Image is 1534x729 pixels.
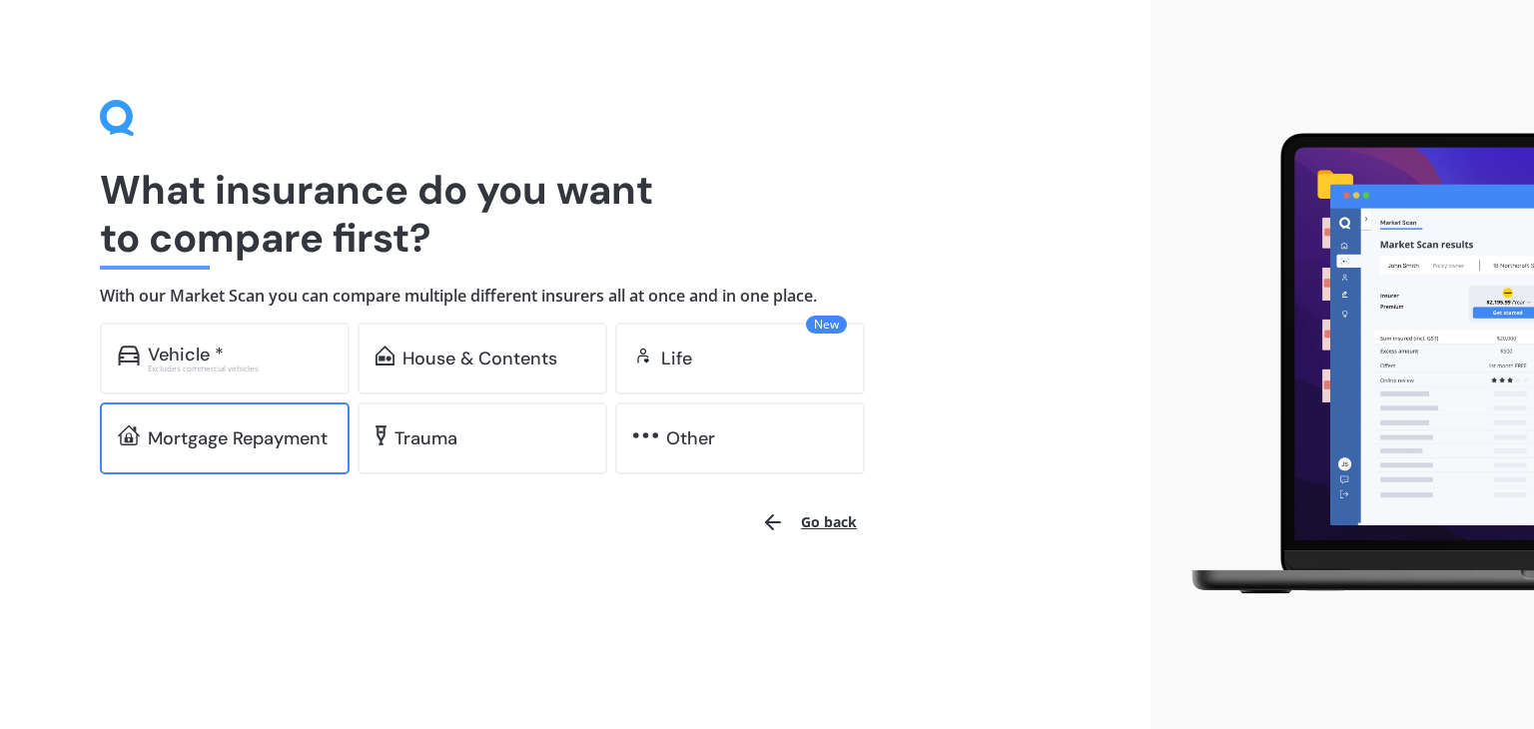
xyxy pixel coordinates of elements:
div: Excludes commercial vehicles [148,364,332,372]
img: laptop.webp [1166,123,1534,605]
button: Go back [749,498,869,546]
div: Trauma [394,428,457,448]
h4: With our Market Scan you can compare multiple different insurers all at once and in one place. [100,286,1051,307]
span: New [806,316,847,334]
img: other.81dba5aafe580aa69f38.svg [633,425,658,445]
div: House & Contents [402,349,557,368]
img: car.f15378c7a67c060ca3f3.svg [118,346,140,365]
div: Vehicle * [148,345,224,364]
img: life.f720d6a2d7cdcd3ad642.svg [633,346,653,365]
img: mortgage.098ac213e5e1dbe60cc2.svg [118,425,140,445]
div: Mortgage Repayment [148,428,328,448]
div: Life [661,349,692,368]
div: Other [666,428,715,448]
img: home-and-contents.b802091223b8502ef2dd.svg [376,346,394,365]
img: trauma.8eafb2abb5ff055959a7.svg [376,425,386,445]
h1: What insurance do you want to compare first? [100,166,1051,262]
